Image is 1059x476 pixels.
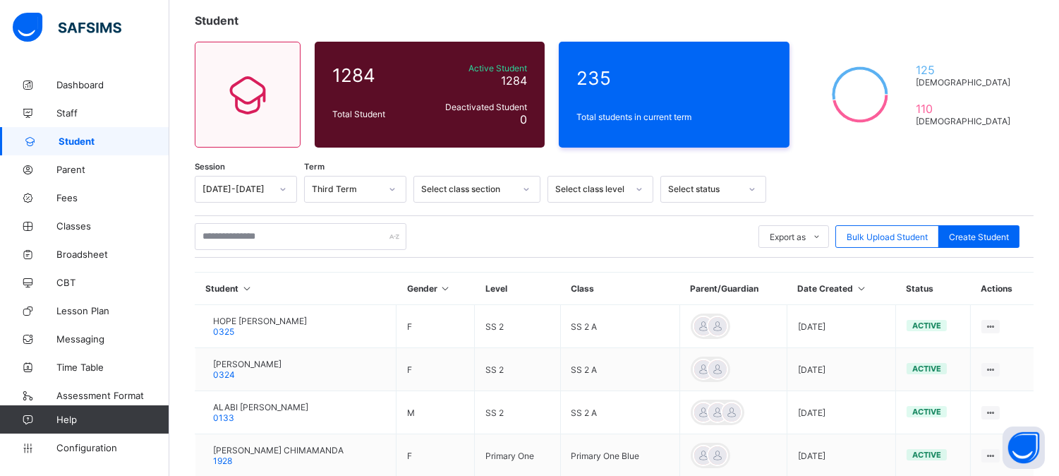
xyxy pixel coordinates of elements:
[213,369,235,380] span: 0324
[560,305,679,348] td: SS 2 A
[560,348,679,391] td: SS 2 A
[421,184,514,195] div: Select class section
[304,162,325,172] span: Term
[440,283,452,294] i: Sort in Ascending Order
[576,67,771,89] span: 235
[912,364,941,374] span: active
[56,79,169,90] span: Dashboard
[916,116,1016,126] span: [DEMOGRAPHIC_DATA]
[855,283,867,294] i: Sort in Ascending Order
[56,249,169,260] span: Broadsheet
[475,348,560,391] td: SS 2
[213,456,232,466] span: 1928
[787,348,895,391] td: [DATE]
[213,326,234,337] span: 0325
[59,136,169,147] span: Student
[555,184,627,195] div: Select class level
[787,305,895,348] td: [DATE]
[770,232,806,242] span: Export as
[397,348,475,391] td: F
[332,64,420,86] span: 1284
[397,273,475,305] th: Gender
[56,390,169,401] span: Assessment Format
[576,112,771,122] span: Total students in current term
[56,305,169,316] span: Lesson Plan
[787,273,895,305] th: Date Created
[312,184,380,195] div: Third Term
[520,112,527,126] span: 0
[241,283,253,294] i: Sort in Ascending Order
[56,442,169,453] span: Configuration
[560,391,679,434] td: SS 2 A
[56,164,169,175] span: Parent
[949,232,1009,242] span: Create Student
[56,333,169,345] span: Messaging
[896,273,970,305] th: Status
[679,273,787,305] th: Parent/Guardian
[56,414,169,425] span: Help
[213,402,308,412] span: ALABI [PERSON_NAME]
[195,162,225,172] span: Session
[475,391,560,434] td: SS 2
[501,73,527,88] span: 1284
[560,273,679,305] th: Class
[912,407,941,417] span: active
[847,232,928,242] span: Bulk Upload Student
[56,192,169,203] span: Fees
[1003,427,1045,469] button: Open asap
[428,63,527,73] span: Active Student
[56,107,169,119] span: Staff
[13,13,121,42] img: safsims
[397,391,475,434] td: M
[213,316,307,326] span: HOPE [PERSON_NAME]
[56,220,169,232] span: Classes
[56,277,169,288] span: CBT
[916,63,1016,77] span: 125
[475,305,560,348] td: SS 2
[428,102,527,112] span: Deactivated Student
[213,412,234,423] span: 0133
[56,362,169,373] span: Time Table
[916,102,1016,116] span: 110
[397,305,475,348] td: F
[912,321,941,331] span: active
[970,273,1034,305] th: Actions
[202,184,271,195] div: [DATE]-[DATE]
[195,13,238,28] span: Student
[329,105,424,123] div: Total Student
[912,450,941,460] span: active
[916,77,1016,88] span: [DEMOGRAPHIC_DATA]
[195,273,397,305] th: Student
[213,445,344,456] span: [PERSON_NAME] CHIMAMANDA
[213,359,282,369] span: [PERSON_NAME]
[475,273,560,305] th: Level
[787,391,895,434] td: [DATE]
[668,184,740,195] div: Select status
